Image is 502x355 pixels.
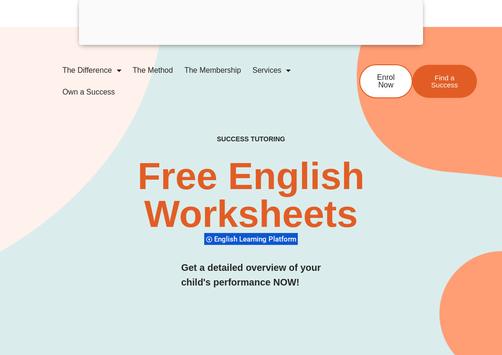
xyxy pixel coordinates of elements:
[179,60,247,81] a: The Membership
[359,64,413,98] a: Enrol Now
[426,74,463,88] span: Find a Success
[374,74,398,89] span: Enrol Now
[340,248,502,355] iframe: Chat Widget
[204,233,298,245] div: English Learning Platform
[127,60,179,81] a: The Method
[412,65,477,98] a: Find a Success
[57,60,127,81] a: The Difference
[102,157,400,233] h2: Free English Worksheets​
[181,260,321,290] h3: Get a detailed overview of your child's performance NOW!
[57,60,333,103] nav: Menu
[247,60,296,81] a: Services
[214,235,299,243] span: English Learning Platform
[57,81,121,103] a: Own a Success
[184,135,318,143] h4: SUCCESS TUTORING​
